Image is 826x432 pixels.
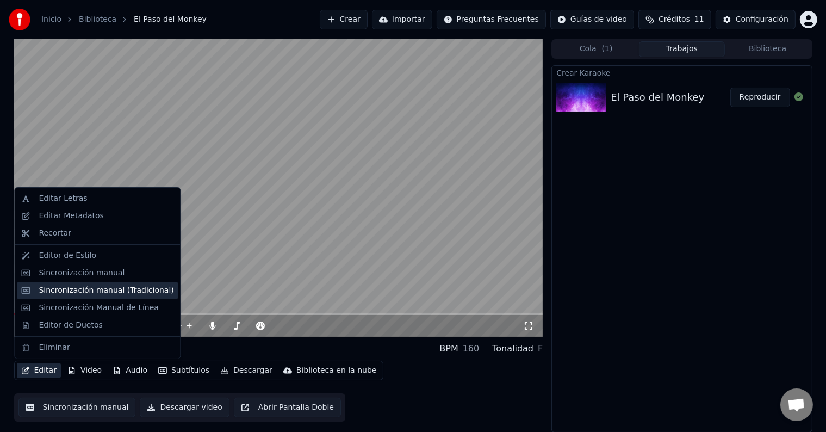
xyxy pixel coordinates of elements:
[492,342,533,355] div: Tonalidad
[552,66,811,79] div: Crear Karaoke
[63,363,106,378] button: Video
[437,10,546,29] button: Preguntas Frecuentes
[538,342,543,355] div: F
[108,363,152,378] button: Audio
[17,363,61,378] button: Editar
[39,285,173,296] div: Sincronización manual (Tradicional)
[41,14,61,25] a: Inicio
[296,365,377,376] div: Biblioteca en la nube
[320,10,368,29] button: Crear
[9,9,30,30] img: youka
[39,211,103,221] div: Editar Metadatos
[439,342,458,355] div: BPM
[602,44,613,54] span: ( 1 )
[730,88,790,107] button: Reproducir
[736,14,788,25] div: Configuración
[725,41,811,57] button: Biblioteca
[154,363,214,378] button: Subtítulos
[659,14,690,25] span: Créditos
[134,14,207,25] span: El Paso del Monkey
[140,398,229,417] button: Descargar video
[41,14,207,25] nav: breadcrumb
[39,193,87,204] div: Editar Letras
[639,41,725,57] button: Trabajos
[234,398,341,417] button: Abrir Pantalla Doble
[463,342,480,355] div: 160
[39,342,70,353] div: Eliminar
[780,388,813,421] a: Chat abierto
[39,320,102,331] div: Editor de Duetos
[716,10,796,29] button: Configuración
[611,90,704,105] div: El Paso del Monkey
[39,228,71,239] div: Recortar
[18,398,136,417] button: Sincronización manual
[550,10,634,29] button: Guías de video
[39,268,125,279] div: Sincronización manual
[553,41,639,57] button: Cola
[216,363,277,378] button: Descargar
[638,10,711,29] button: Créditos11
[694,14,704,25] span: 11
[39,250,96,261] div: Editor de Estilo
[79,14,116,25] a: Biblioteca
[39,303,159,313] div: Sincronización Manual de Línea
[372,10,432,29] button: Importar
